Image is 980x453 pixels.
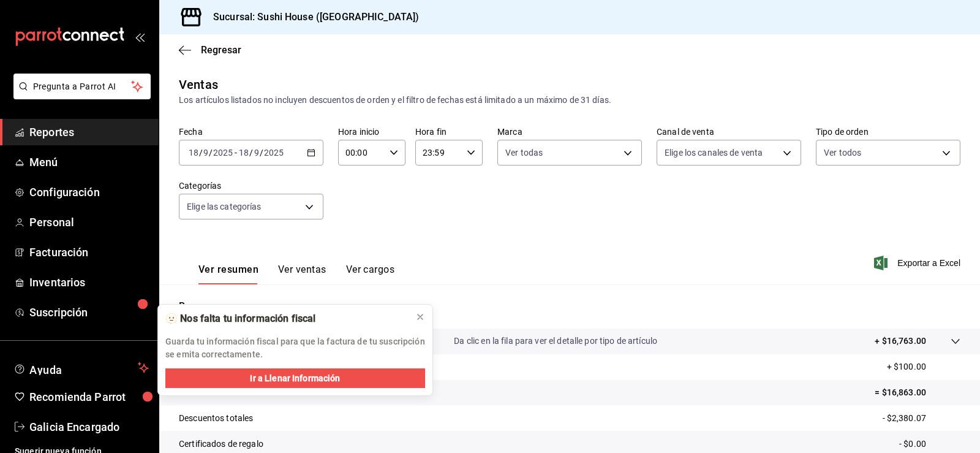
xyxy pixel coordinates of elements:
[179,438,263,451] p: Certificados de regalo
[203,10,419,25] h3: Sucursal: Sushi House ([GEOGRAPHIC_DATA])
[29,419,149,435] span: Galicia Encargado
[198,264,394,284] div: navigation tabs
[201,44,241,56] span: Regresar
[209,148,213,158] span: /
[179,94,960,107] div: Los artículos listados no incluyen descuentos de orden y el filtro de fechas está limitado a un m...
[29,154,149,170] span: Menú
[29,389,149,405] span: Recomienda Parrot
[33,80,132,93] span: Pregunta a Parrot AI
[135,32,145,42] button: open_drawer_menu
[29,244,149,261] span: Facturación
[235,148,237,158] span: -
[497,128,642,136] label: Marca
[29,274,149,291] span: Inventarios
[816,128,960,136] label: Tipo de orden
[165,335,425,361] p: Guarda tu información fiscal para que la factura de tu suscripción se emita correctamente.
[657,128,801,136] label: Canal de venta
[13,74,151,99] button: Pregunta a Parrot AI
[179,181,323,190] label: Categorías
[824,147,861,159] span: Ver todos
[29,124,149,140] span: Reportes
[213,148,233,158] input: ----
[9,89,151,102] a: Pregunta a Parrot AI
[198,264,258,284] button: Ver resumen
[263,148,284,158] input: ----
[29,360,133,375] span: Ayuda
[875,386,960,399] p: = $16,863.00
[254,148,260,158] input: --
[29,304,149,321] span: Suscripción
[249,148,253,158] span: /
[199,148,203,158] span: /
[415,128,483,136] label: Hora fin
[899,438,960,451] p: - $0.00
[165,368,425,388] button: Ir a Llenar Información
[876,256,960,270] button: Exportar a Excel
[250,372,340,385] span: Ir a Llenar Información
[188,148,199,158] input: --
[179,299,960,314] p: Resumen
[29,214,149,230] span: Personal
[338,128,405,136] label: Hora inicio
[665,147,763,159] span: Elige los canales de venta
[505,147,543,159] span: Ver todas
[260,148,263,158] span: /
[179,75,218,94] div: Ventas
[346,264,395,284] button: Ver cargos
[179,128,323,136] label: Fecha
[883,412,960,425] p: - $2,380.07
[179,44,241,56] button: Regresar
[203,148,209,158] input: --
[187,200,262,213] span: Elige las categorías
[238,148,249,158] input: --
[165,312,405,325] div: 🫥 Nos falta tu información fiscal
[887,360,960,373] p: + $100.00
[875,335,926,348] p: + $16,763.00
[454,335,657,348] p: Da clic en la fila para ver el detalle por tipo de artículo
[278,264,326,284] button: Ver ventas
[29,184,149,200] span: Configuración
[179,412,253,425] p: Descuentos totales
